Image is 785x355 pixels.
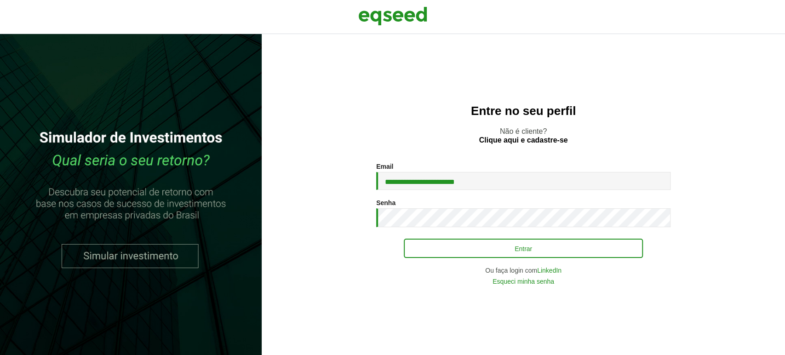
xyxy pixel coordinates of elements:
a: Clique aqui e cadastre-se [479,137,568,144]
a: LinkedIn [537,267,562,274]
h2: Entre no seu perfil [280,104,767,118]
label: Email [376,163,393,170]
a: Esqueci minha senha [493,278,554,285]
button: Entrar [404,239,643,258]
label: Senha [376,200,395,206]
div: Ou faça login com [376,267,670,274]
p: Não é cliente? [280,127,767,144]
img: EqSeed Logo [358,5,427,28]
